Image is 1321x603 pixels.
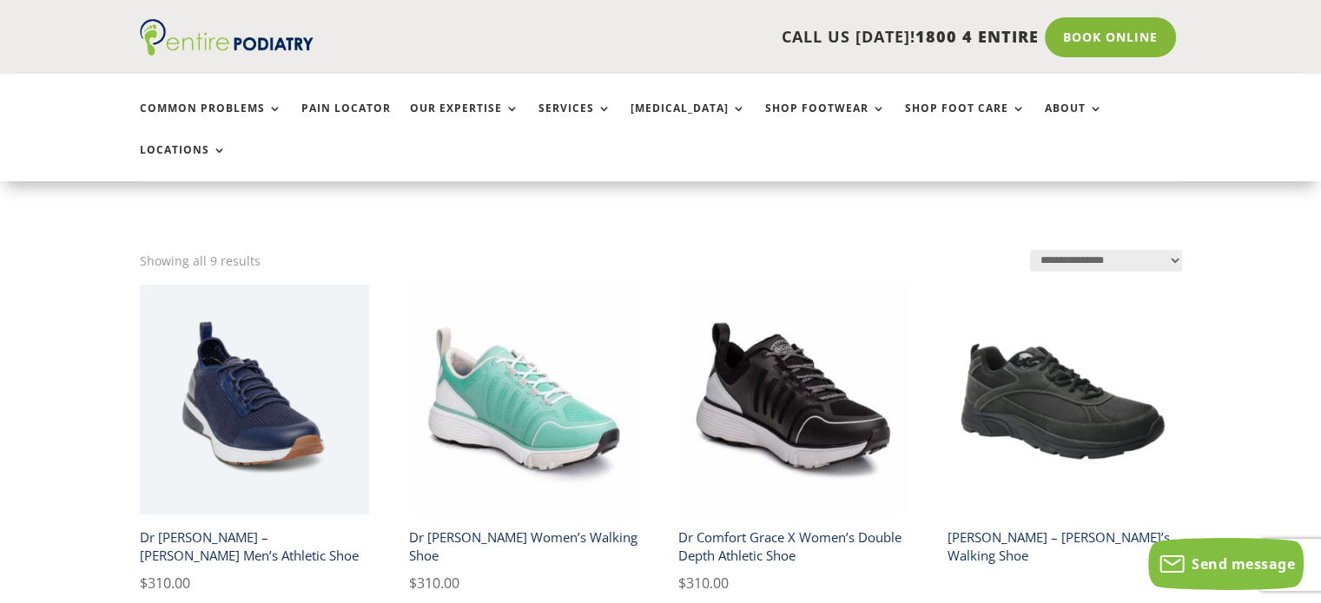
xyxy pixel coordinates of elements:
img: Dr Comfort Grace Women's Athletic Shoe Seafoam Green [409,285,639,515]
h2: Dr Comfort Grace X Women’s Double Depth Athletic Shoe [678,522,908,572]
a: [MEDICAL_DATA] [631,102,746,140]
img: aaron drew shoe black mens walking shoe entire podiatry [948,285,1178,515]
a: jack dr comfort blue mens casual athletic shoe entire podiatryDr [PERSON_NAME] – [PERSON_NAME] Me... [140,285,370,594]
a: Book Online [1045,17,1176,57]
h2: [PERSON_NAME] – [PERSON_NAME]’s Walking Shoe [948,522,1178,572]
img: jack dr comfort blue mens casual athletic shoe entire podiatry [140,285,370,515]
span: 1800 4 ENTIRE [915,26,1039,47]
a: Pain Locator [301,102,391,140]
span: $ [140,574,148,593]
select: Shop order [1030,250,1181,272]
bdi: 310.00 [140,574,190,593]
h2: Dr [PERSON_NAME] Women’s Walking Shoe [409,522,639,572]
span: Send message [1192,554,1295,574]
span: $ [678,574,686,593]
a: Shop Footwear [765,102,886,140]
img: Dr Comfort Grace X Women's Athletic Shoe Black [678,285,908,515]
a: Services [538,102,611,140]
a: Entire Podiatry [140,42,314,59]
button: Send message [1148,538,1304,590]
h2: Dr [PERSON_NAME] – [PERSON_NAME] Men’s Athletic Shoe [140,522,370,572]
span: $ [409,574,417,593]
a: aaron drew shoe black mens walking shoe entire podiatry[PERSON_NAME] – [PERSON_NAME]’s Walking Shoe [948,285,1178,572]
p: Showing all 9 results [140,250,261,272]
a: About [1045,102,1103,140]
a: Our Expertise [410,102,519,140]
bdi: 310.00 [409,574,459,593]
p: CALL US [DATE]! [380,26,1039,49]
a: Dr Comfort Grace X Women's Athletic Shoe BlackDr Comfort Grace X Women’s Double Depth Athletic Sh... [678,285,908,594]
a: Dr Comfort Grace Women's Athletic Shoe Seafoam GreenDr [PERSON_NAME] Women’s Walking Shoe $310.00 [409,285,639,594]
img: logo (1) [140,19,314,56]
a: Locations [140,144,227,181]
a: Shop Foot Care [905,102,1026,140]
a: Common Problems [140,102,282,140]
bdi: 310.00 [678,574,729,593]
